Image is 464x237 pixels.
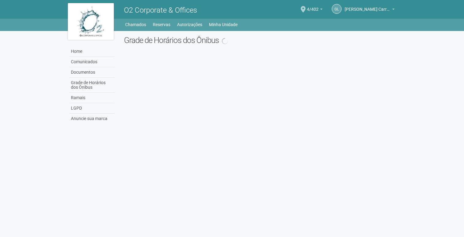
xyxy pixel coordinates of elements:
a: Comunicados [69,57,115,67]
a: Home [69,46,115,57]
span: O2 Corporate & Offices [124,6,197,14]
span: 4/402 [307,1,319,12]
img: logo.jpg [68,3,114,40]
a: 4/402 [307,8,323,13]
a: Ramais [69,93,115,103]
a: Reservas [153,20,170,29]
h2: Grade de Horários dos Ônibus [124,36,396,45]
a: Documentos [69,67,115,78]
a: LGPD [69,103,115,114]
a: GL [332,4,342,14]
img: spinner.png [222,38,228,45]
a: [PERSON_NAME] Carreira dos Reis [345,8,395,13]
span: Gabriel Lemos Carreira dos Reis [345,1,391,12]
a: Anuncie sua marca [69,114,115,124]
a: Minha Unidade [209,20,238,29]
a: Chamados [125,20,146,29]
a: Autorizações [177,20,202,29]
a: Grade de Horários dos Ônibus [69,78,115,93]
